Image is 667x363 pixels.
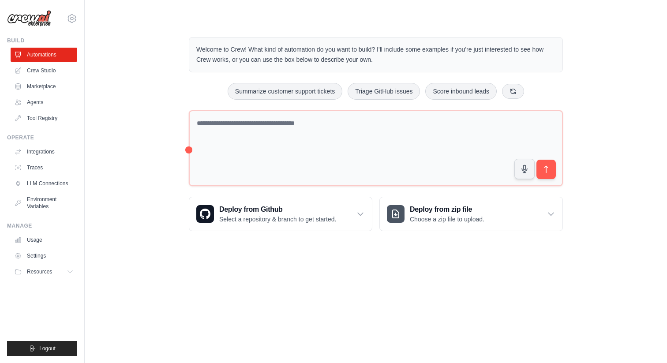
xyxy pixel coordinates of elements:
[11,111,77,125] a: Tool Registry
[7,10,51,27] img: Logo
[11,249,77,263] a: Settings
[27,268,52,275] span: Resources
[219,204,336,215] h3: Deploy from Github
[11,161,77,175] a: Traces
[11,64,77,78] a: Crew Studio
[7,37,77,44] div: Build
[11,48,77,62] a: Automations
[219,215,336,224] p: Select a repository & branch to get started.
[11,145,77,159] a: Integrations
[410,215,484,224] p: Choose a zip file to upload.
[7,222,77,229] div: Manage
[348,83,420,100] button: Triage GitHub issues
[11,265,77,279] button: Resources
[11,192,77,213] a: Environment Variables
[11,79,77,94] a: Marketplace
[196,45,555,65] p: Welcome to Crew! What kind of automation do you want to build? I'll include some examples if you'...
[7,341,77,356] button: Logout
[11,233,77,247] a: Usage
[410,204,484,215] h3: Deploy from zip file
[11,176,77,191] a: LLM Connections
[7,134,77,141] div: Operate
[39,345,56,352] span: Logout
[425,83,497,100] button: Score inbound leads
[11,95,77,109] a: Agents
[228,83,342,100] button: Summarize customer support tickets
